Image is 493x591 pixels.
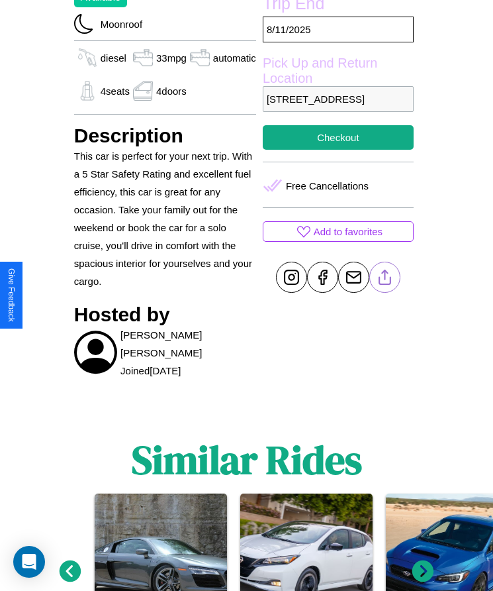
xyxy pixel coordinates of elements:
[101,49,126,67] p: diesel
[132,433,362,487] h1: Similar Rides
[263,125,414,150] button: Checkout
[94,15,142,33] p: Moonroof
[156,82,187,100] p: 4 doors
[74,81,101,101] img: gas
[7,268,16,322] div: Give Feedback
[156,49,187,67] p: 33 mpg
[120,326,256,362] p: [PERSON_NAME] [PERSON_NAME]
[187,48,213,68] img: gas
[101,82,130,100] p: 4 seats
[130,48,156,68] img: gas
[74,303,256,326] h3: Hosted by
[74,125,256,147] h3: Description
[74,147,256,290] p: This car is perfect for your next trip. With a 5 Star Safety Rating and excellent fuel efficiency...
[286,177,369,195] p: Free Cancellations
[120,362,181,380] p: Joined [DATE]
[263,17,414,42] p: 8 / 11 / 2025
[13,546,45,578] div: Open Intercom Messenger
[213,49,256,67] p: automatic
[74,48,101,68] img: gas
[263,86,414,112] p: [STREET_ADDRESS]
[130,81,156,101] img: gas
[314,223,382,241] p: Add to favorites
[263,221,414,242] button: Add to favorites
[263,56,414,86] label: Pick Up and Return Location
